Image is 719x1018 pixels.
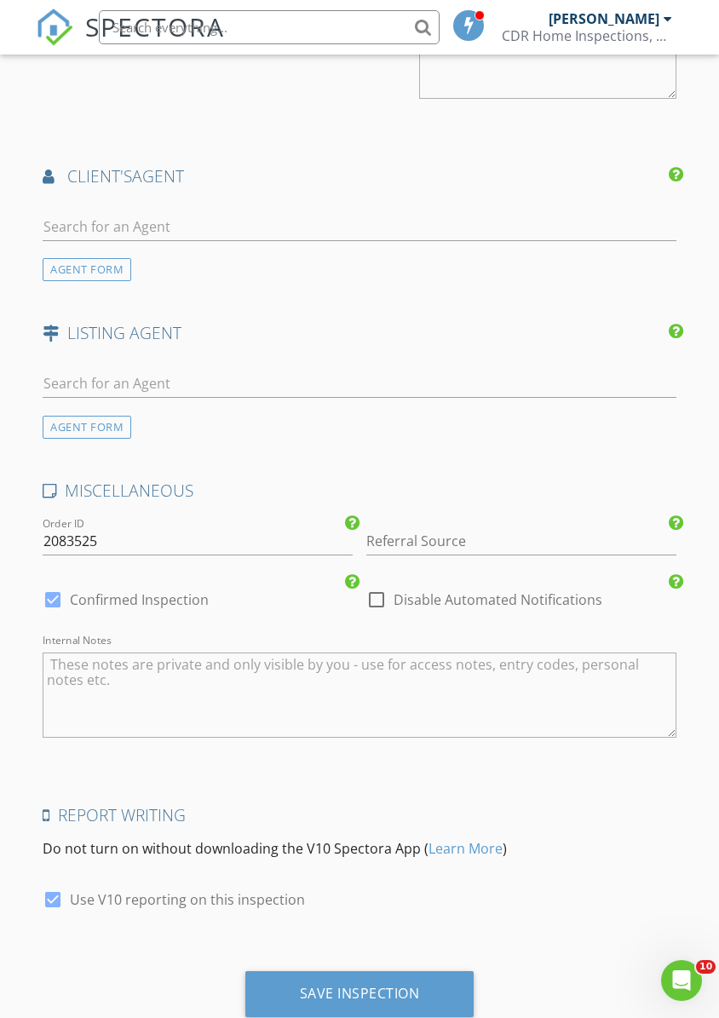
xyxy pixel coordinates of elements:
span: 10 [696,960,716,974]
label: Disable Automated Notifications [394,591,602,608]
input: Search for an Agent [43,213,676,241]
textarea: Internal Notes [43,653,676,738]
div: AGENT FORM [43,416,131,439]
label: Use V10 reporting on this inspection [70,891,305,908]
a: SPECTORA [36,23,225,59]
div: CDR Home Inspections, LLC [502,27,672,44]
input: Search for an Agent [43,370,676,398]
input: Search everything... [99,10,440,44]
h4: Report Writing [43,804,676,826]
h4: AGENT [43,165,676,187]
a: Learn More [429,839,503,858]
input: Referral Source [366,527,676,555]
p: Do not turn on without downloading the V10 Spectora App ( ) [43,838,676,859]
img: The Best Home Inspection Software - Spectora [36,9,73,46]
h4: MISCELLANEOUS [43,480,676,502]
iframe: Intercom live chat [661,960,702,1001]
div: [PERSON_NAME] [549,10,659,27]
div: Save Inspection [300,985,420,1002]
h4: LISTING AGENT [43,322,676,344]
span: client's [67,164,132,187]
div: AGENT FORM [43,258,131,281]
label: Confirmed Inspection [70,591,209,608]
